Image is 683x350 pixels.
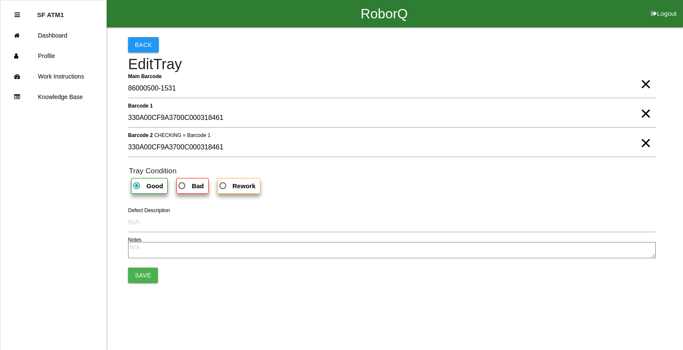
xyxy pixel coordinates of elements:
a: Work Instructions [0,66,106,87]
h4: Edit Tray [128,56,656,73]
h6: Tray Condition [129,167,656,175]
b: Barcode 1 [128,103,153,109]
a: Dashboard [0,25,106,46]
label: Notes [128,236,141,244]
a: Profile [0,46,106,66]
b: Good [146,182,163,190]
button: Back [128,37,159,52]
div: Close [15,5,20,25]
input: N/A [128,213,656,232]
span: Clear Input [640,126,651,143]
label: Defect Description [128,207,170,214]
b: Main Barcode [128,73,162,79]
b: Rework [233,182,256,190]
b: Bad [192,182,204,190]
p: SF ATM1 [37,5,64,18]
input: Required [128,79,656,98]
b: Barcode 2 [128,132,153,138]
span: Clear Input [640,96,651,114]
span: CHECKING = Barcode 1 [154,132,210,138]
span: Clear Input [640,67,651,84]
a: Knowledge Base [0,87,106,107]
button: Save [128,268,158,283]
